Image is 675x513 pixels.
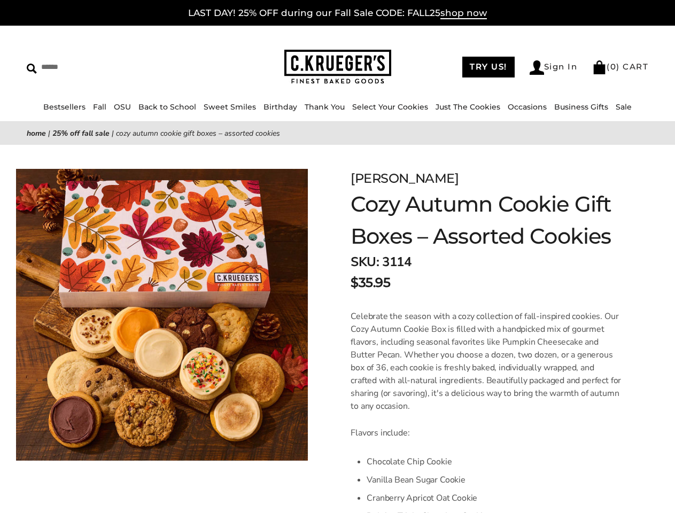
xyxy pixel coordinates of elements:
a: Just The Cookies [436,102,500,112]
span: | [112,128,114,138]
li: Cranberry Apricot Oat Cookie [367,489,622,507]
a: Business Gifts [554,102,608,112]
span: 0 [610,61,617,72]
a: (0) CART [592,61,648,72]
a: Bestsellers [43,102,86,112]
a: TRY US! [462,57,515,77]
a: OSU [114,102,131,112]
span: Cozy Autumn Cookie Gift Boxes – Assorted Cookies [116,128,280,138]
nav: breadcrumbs [27,127,648,139]
a: Back to School [138,102,196,112]
img: C.KRUEGER'S [284,50,391,84]
img: Bag [592,60,607,74]
a: Fall [93,102,106,112]
span: 3114 [382,253,411,270]
a: Home [27,128,46,138]
span: | [48,128,50,138]
p: Flavors include: [351,426,622,439]
h1: Cozy Autumn Cookie Gift Boxes – Assorted Cookies [351,188,622,252]
p: Celebrate the season with a cozy collection of fall-inspired cookies. Our Cozy Autumn Cookie Box ... [351,310,622,413]
strong: SKU: [351,253,379,270]
a: Birthday [263,102,297,112]
div: [PERSON_NAME] [351,169,622,188]
span: $35.95 [351,273,390,292]
a: Sale [616,102,632,112]
a: Sweet Smiles [204,102,256,112]
a: 25% OFF Fall Sale [52,128,110,138]
img: Search [27,64,37,74]
a: Thank You [305,102,345,112]
input: Search [27,59,169,75]
a: LAST DAY! 25% OFF during our Fall Sale CODE: FALL25shop now [188,7,487,19]
span: shop now [440,7,487,19]
img: Cozy Autumn Cookie Gift Boxes – Assorted Cookies [16,169,308,461]
li: Chocolate Chip Cookie [367,453,622,471]
a: Sign In [530,60,578,75]
a: Select Your Cookies [352,102,428,112]
img: Account [530,60,544,75]
a: Occasions [508,102,547,112]
li: Vanilla Bean Sugar Cookie [367,471,622,489]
